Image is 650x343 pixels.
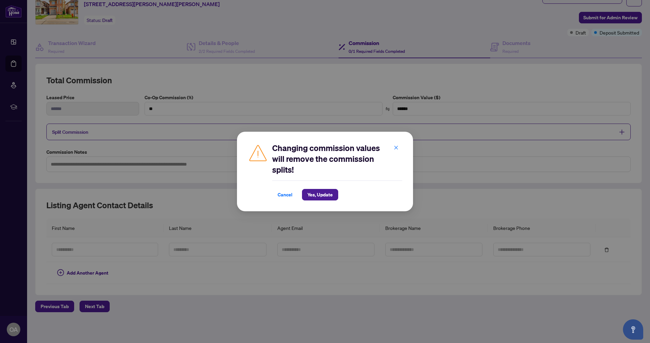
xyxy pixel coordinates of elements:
[278,189,292,200] span: Cancel
[248,143,268,163] img: Caution Icon
[302,189,338,200] button: Yes, Update
[272,143,402,175] h2: Changing commission values will remove the commission splits!
[623,319,643,340] button: Open asap
[394,145,398,150] span: close
[307,189,333,200] span: Yes, Update
[272,189,298,200] button: Cancel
